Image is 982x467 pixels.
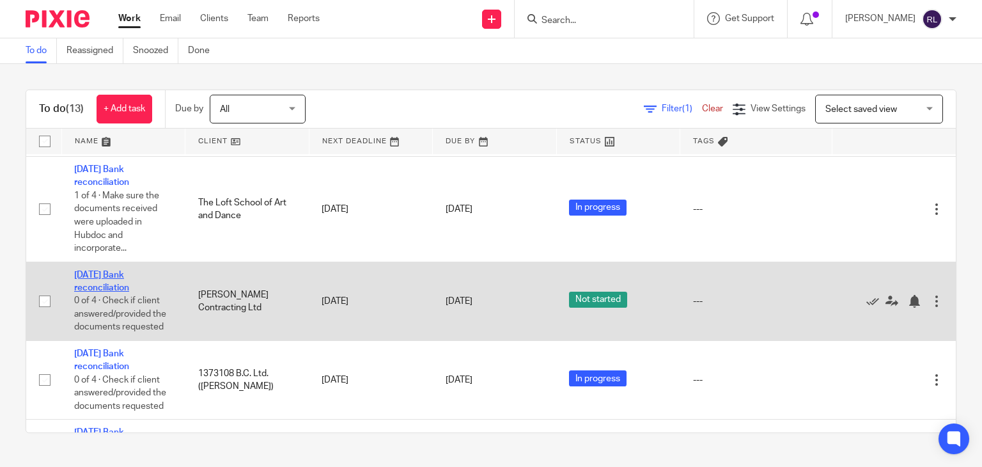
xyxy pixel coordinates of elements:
[446,205,472,214] span: [DATE]
[133,38,178,63] a: Snoozed
[662,104,702,113] span: Filter
[74,297,166,332] span: 0 of 4 · Check if client answered/provided the documents requested
[74,271,129,292] a: [DATE] Bank reconciliation
[185,262,309,340] td: [PERSON_NAME] Contracting Ltd
[26,38,57,63] a: To do
[751,104,806,113] span: View Settings
[540,15,655,27] input: Search
[185,157,309,262] td: The Loft School of Art and Dance
[74,165,129,187] a: [DATE] Bank reconciliation
[66,38,123,63] a: Reassigned
[185,341,309,420] td: 1373108 B.C. Ltd. ([PERSON_NAME])
[693,138,715,145] span: Tags
[825,105,897,114] span: Select saved view
[866,295,885,308] a: Mark as done
[845,12,916,25] p: [PERSON_NAME]
[569,200,627,216] span: In progress
[693,203,819,216] div: ---
[288,12,320,25] a: Reports
[97,95,152,123] a: + Add task
[74,191,159,253] span: 1 of 4 · Make sure the documents received were uploaded in Hubdoc and incorporate...
[74,376,166,411] span: 0 of 4 · Check if client answered/provided the documents requested
[39,102,84,116] h1: To do
[446,297,472,306] span: [DATE]
[569,292,627,308] span: Not started
[74,349,129,371] a: [DATE] Bank reconciliation
[569,370,627,386] span: In progress
[220,105,230,114] span: All
[693,295,819,308] div: ---
[175,102,203,115] p: Due by
[66,104,84,114] span: (13)
[26,10,90,28] img: Pixie
[446,376,472,384] span: [DATE]
[160,12,181,25] a: Email
[309,157,433,262] td: [DATE]
[725,14,774,23] span: Get Support
[200,12,228,25] a: Clients
[188,38,219,63] a: Done
[74,428,129,450] a: [DATE] Bank reconciliation
[309,341,433,420] td: [DATE]
[693,374,819,386] div: ---
[922,9,942,29] img: svg%3E
[702,104,723,113] a: Clear
[309,262,433,340] td: [DATE]
[247,12,269,25] a: Team
[682,104,692,113] span: (1)
[118,12,141,25] a: Work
